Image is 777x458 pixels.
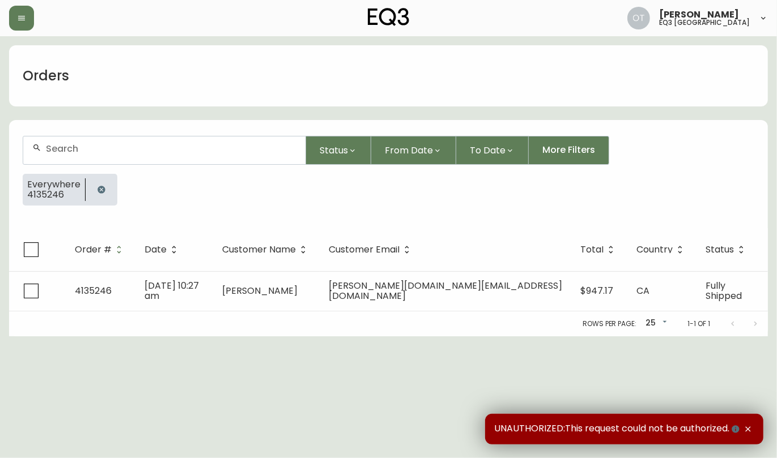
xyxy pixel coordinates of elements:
span: Customer Name [222,246,296,253]
button: Status [306,136,371,165]
img: logo [368,8,410,26]
span: 4135246 [27,190,80,200]
span: Date [145,246,167,253]
span: Fully Shipped [706,279,742,302]
span: [DATE] 10:27 am [145,279,199,302]
span: 4135246 [75,284,112,297]
div: 25 [641,314,669,333]
span: Order # [75,246,112,253]
span: [PERSON_NAME][DOMAIN_NAME][EMAIL_ADDRESS][DOMAIN_NAME] [329,279,562,302]
span: To Date [470,143,506,157]
span: Status [706,245,749,255]
span: From Date [385,143,433,157]
h5: eq3 [GEOGRAPHIC_DATA] [659,19,750,26]
span: Customer Email [329,246,400,253]
span: Customer Email [329,245,414,255]
span: Customer Name [222,245,311,255]
span: Date [145,245,181,255]
img: 5d4d18d254ded55077432b49c4cb2919 [627,7,650,29]
span: Status [320,143,348,157]
span: Country [636,246,673,253]
span: Status [706,246,734,253]
button: More Filters [529,136,609,165]
span: Everywhere [27,179,80,190]
span: UNAUTHORIZED:This request could not be authorized. [494,423,742,435]
button: From Date [371,136,456,165]
p: 1-1 of 1 [687,319,710,329]
span: [PERSON_NAME] [659,10,739,19]
span: Total [580,245,618,255]
span: Total [580,246,604,253]
span: Country [636,245,687,255]
input: Search [46,143,296,154]
button: To Date [456,136,529,165]
span: [PERSON_NAME] [222,284,298,297]
span: $947.17 [580,284,613,297]
h1: Orders [23,66,69,85]
span: CA [636,284,649,297]
span: Order # [75,245,126,255]
p: Rows per page: [583,319,636,329]
span: More Filters [542,144,595,156]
